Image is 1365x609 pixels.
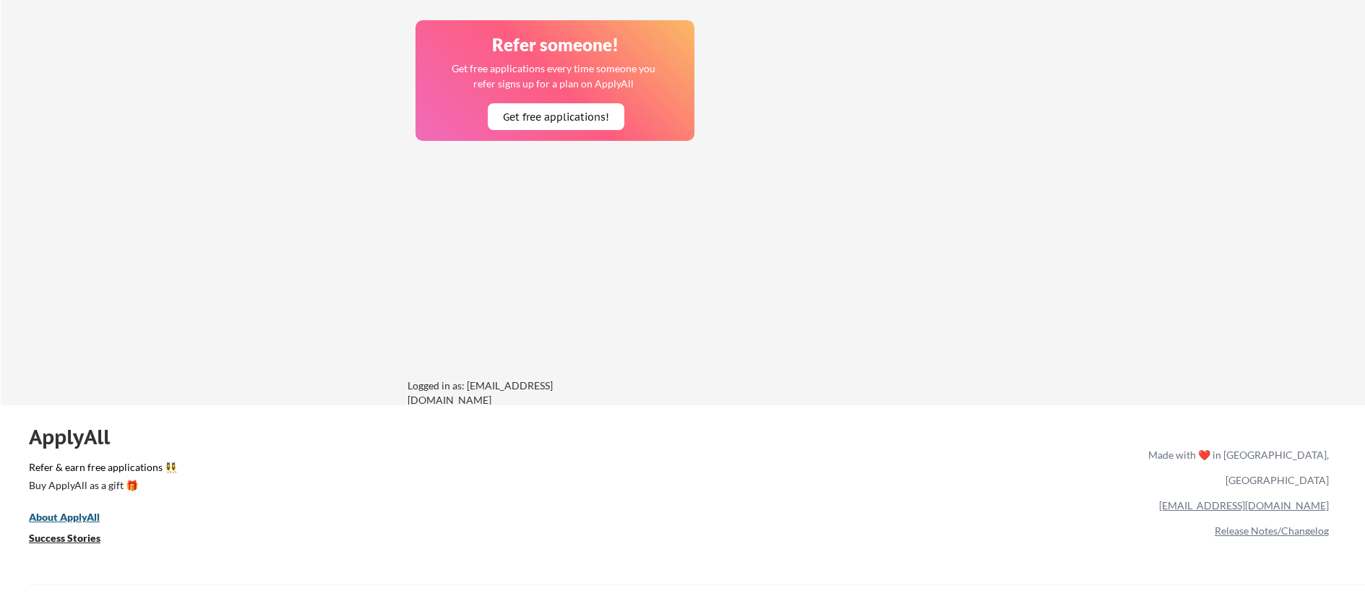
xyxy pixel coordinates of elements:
[408,379,624,407] div: Logged in as: [EMAIL_ADDRESS][DOMAIN_NAME]
[1142,442,1329,493] div: Made with ❤️ in [GEOGRAPHIC_DATA], [GEOGRAPHIC_DATA]
[29,425,126,449] div: ApplyAll
[29,478,173,496] a: Buy ApplyAll as a gift 🎁
[29,511,100,523] u: About ApplyAll
[29,480,173,491] div: Buy ApplyAll as a gift 🎁
[421,36,690,53] div: Refer someone!
[1215,524,1329,537] a: Release Notes/Changelog
[29,509,120,527] a: About ApplyAll
[1159,499,1329,511] a: [EMAIL_ADDRESS][DOMAIN_NAME]
[29,532,100,544] u: Success Stories
[29,530,120,548] a: Success Stories
[29,462,846,478] a: Refer & earn free applications 👯‍♀️
[488,103,624,130] button: Get free applications!
[451,61,657,91] div: Get free applications every time someone you refer signs up for a plan on ApplyAll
